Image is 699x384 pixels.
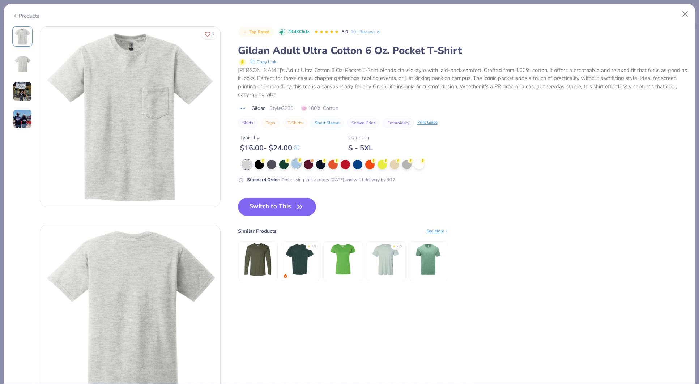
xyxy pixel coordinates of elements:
[14,55,31,73] img: Back
[238,118,258,128] button: Shirts
[212,33,214,36] span: 5
[238,44,687,57] div: Gildan Adult Ultra Cotton 6 Oz. Pocket T-Shirt
[238,198,316,216] button: Switch to This
[238,106,248,111] img: brand logo
[283,118,307,128] button: T-Shirts
[251,104,266,112] span: Gildan
[301,104,338,112] span: 100% Cotton
[283,242,317,277] img: Comfort Colors Adult Heavyweight RS Pocket T-Shirt
[238,66,687,99] div: [PERSON_NAME]'s Adult Ultra Cotton 6 Oz. Pocket T-Shirt blends classic style with laid-back comfo...
[311,118,344,128] button: Short Sleeve
[678,7,692,21] button: Close
[348,144,373,153] div: S - 5XL
[283,274,287,278] img: trending.gif
[240,134,299,141] div: Typically
[288,29,310,35] span: 78.4K Clicks
[326,242,360,277] img: LAT Ladies' Fine Jersey T-Shirt
[393,244,396,247] div: ★
[397,244,401,249] div: 4.3
[342,29,348,35] span: 5.0
[347,118,379,128] button: Screen Print
[351,29,381,35] a: 10+ Reviews
[417,120,438,126] div: Print Guide
[240,242,275,277] img: Gildan Adult Softstyle® 4.5 Oz. Long-Sleeve T-Shirt
[426,228,448,234] div: See More
[261,118,280,128] button: Tops
[238,227,277,235] div: Similar Products
[247,176,396,183] div: Order using these colors [DATE] and we’ll delivery by 9/17.
[40,27,220,207] img: Front
[14,28,31,45] img: Front
[250,30,270,34] span: Top Rated
[314,26,339,38] div: 5.0 Stars
[247,177,280,183] strong: Standard Order :
[240,144,299,153] div: $ 16.00 - $ 24.00
[239,27,273,37] button: Badge Button
[13,82,32,101] img: User generated content
[201,29,217,39] button: Like
[242,29,248,35] img: Top Rated sort
[383,118,414,128] button: Embroidery
[307,244,310,247] div: ★
[312,244,316,249] div: 4.9
[12,12,39,20] div: Products
[13,109,32,129] img: User generated content
[348,134,373,141] div: Comes In
[269,104,293,112] span: Style G230
[411,242,446,277] img: Threadfast Apparel Unisex Triblend Short-Sleeve T-Shirt
[368,242,403,277] img: Bella + Canvas Unisex Triblend T-Shirt
[248,57,278,66] button: copy to clipboard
